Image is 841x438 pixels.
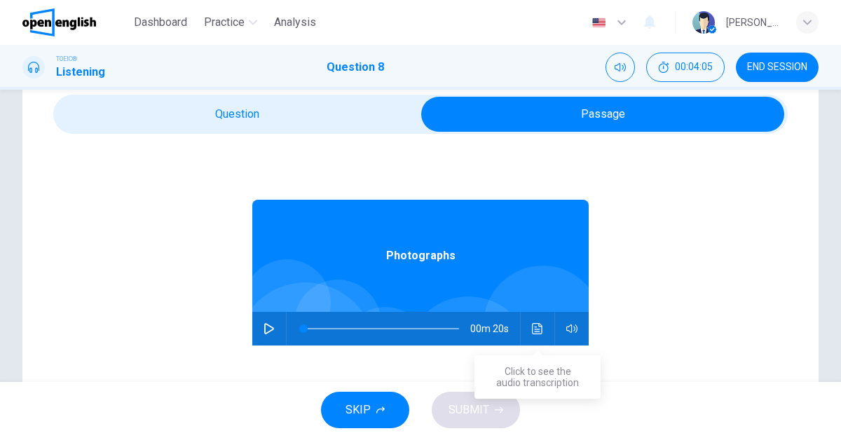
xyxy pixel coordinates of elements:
div: Mute [606,53,635,82]
span: Photographs [386,247,456,264]
span: END SESSION [747,62,807,73]
span: SKIP [346,400,371,420]
span: 00:04:05 [675,62,713,73]
button: Dashboard [128,10,193,35]
button: Click to see the audio transcription [526,312,549,345]
a: OpenEnglish logo [22,8,128,36]
button: 00:04:05 [646,53,725,82]
img: OpenEnglish logo [22,8,96,36]
span: Analysis [274,14,316,31]
div: [PERSON_NAME] [726,14,779,31]
div: Click to see the audio transcription [474,355,601,399]
span: Practice [204,14,245,31]
h1: Listening [56,64,105,81]
img: en [590,18,608,28]
button: END SESSION [736,53,819,82]
img: Profile picture [692,11,715,34]
button: SKIP [321,392,409,428]
h1: Question 8 [327,59,384,76]
span: 00m 20s [470,312,520,345]
button: Practice [198,10,263,35]
button: Analysis [268,10,322,35]
div: Hide [646,53,725,82]
span: TOEIC® [56,54,77,64]
span: Dashboard [134,14,187,31]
